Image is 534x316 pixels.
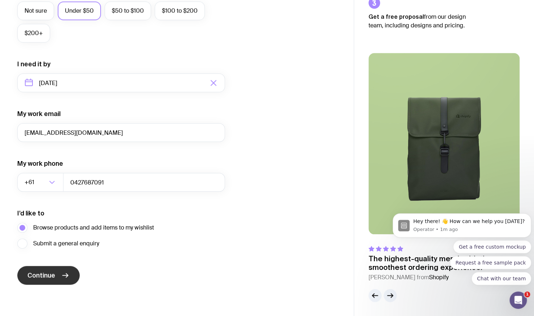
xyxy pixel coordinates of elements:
label: I’d like to [17,209,44,218]
cite: [PERSON_NAME] from [368,273,520,282]
input: Search for option [36,173,47,192]
label: My work email [17,110,61,118]
span: Browse products and add items to my wishlist [33,223,154,232]
iframe: Intercom live chat [509,291,527,309]
div: Search for option [17,173,63,192]
button: Continue [17,266,80,285]
input: 0400123456 [63,173,225,192]
input: Select a target date [17,74,225,92]
span: Submit a general enquiry [33,239,99,248]
label: Not sure [17,1,54,20]
span: 1 [524,291,530,297]
label: Under $50 [58,1,101,20]
iframe: Intercom notifications message [390,191,534,297]
span: +61 [25,173,36,192]
label: I need it by [17,60,50,68]
p: The highest-quality merch with the smoothest ordering experience. [368,254,520,272]
input: you@email.com [17,123,225,142]
label: $200+ [17,24,50,43]
strong: Get a free proposal [368,13,424,20]
p: from our design team, including designs and pricing. [368,12,477,30]
label: $50 to $100 [105,1,151,20]
label: My work phone [17,159,63,168]
span: Continue [27,271,55,280]
label: $100 to $200 [155,1,205,20]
